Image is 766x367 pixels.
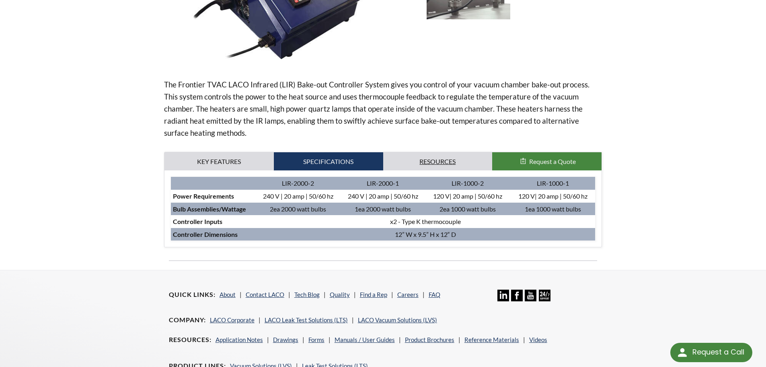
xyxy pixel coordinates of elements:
[171,203,256,216] td: Bulb Assemblies/Wattage
[265,316,348,323] a: LACO Leak Test Solutions (LTS)
[670,343,752,362] div: Request a Call
[676,346,689,359] img: round button
[330,291,350,298] a: Quality
[360,291,387,298] a: Find a Rep
[510,190,595,203] td: 120 V| 20 amp | 50/60 hz
[246,291,284,298] a: Contact LACO
[692,343,744,361] div: Request a Call
[397,291,419,298] a: Careers
[256,177,341,190] td: LIR-2000-2
[464,336,519,343] a: Reference Materials
[169,316,206,324] h4: Company
[539,295,550,303] a: 24/7 Support
[429,291,440,298] a: FAQ
[273,336,298,343] a: Drawings
[220,291,236,298] a: About
[492,152,602,171] button: Request a Quote
[425,203,510,216] td: 2ea 1000 watt bulbs
[256,190,341,203] td: 240 V | 20 amp | 50/60 hz
[169,290,216,299] h4: Quick Links
[308,336,324,343] a: Forms
[425,190,510,203] td: 120 V| 20 amp | 50/60 hz
[383,152,493,171] a: Resources
[425,177,510,190] td: LIR-1000-2
[169,336,212,344] h4: Resources
[405,336,454,343] a: Product Brochures
[274,152,383,171] a: Specifications
[529,158,576,165] span: Request a Quote
[341,190,425,203] td: 240 V | 20 amp | 50/60 hz
[256,228,595,241] td: 12” W x 9.5” H x 12“ D
[256,215,595,228] td: x2 - Type K thermocouple
[539,290,550,301] img: 24/7 Support Icon
[210,316,255,323] a: LACO Corporate
[341,177,425,190] td: LIR-2000-1
[529,336,547,343] a: Videos
[294,291,320,298] a: Tech Blog
[256,203,341,216] td: 2ea 2000 watt bulbs
[164,152,274,171] a: Key Features
[510,203,595,216] td: 1ea 1000 watt bulbs
[341,203,425,216] td: 1ea 2000 watt bulbs
[171,228,256,241] td: Controller Dimensions
[171,190,256,203] td: Power Requirements
[358,316,437,323] a: LACO Vacuum Solutions (LVS)
[164,79,602,139] p: The Frontier TVAC LACO Infrared (LIR) Bake-out Controller System gives you control of your vacuum...
[216,336,263,343] a: Application Notes
[510,177,595,190] td: LIR-1000-1
[335,336,395,343] a: Manuals / User Guides
[171,215,256,228] td: Controller Inputs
